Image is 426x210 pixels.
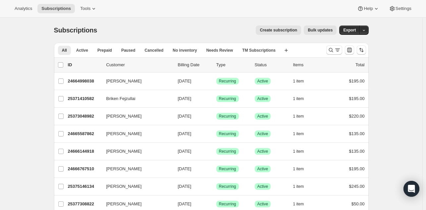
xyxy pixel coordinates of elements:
span: Briken Fejzullai [106,95,135,102]
p: Customer [106,62,173,68]
p: 25371410582 [68,95,101,102]
button: Export [339,26,360,35]
button: Sort the results [357,45,366,55]
button: Bulk updates [304,26,337,35]
button: 1 item [293,112,311,121]
div: 25377308822[PERSON_NAME][DATE]SuccessRecurringSuccessActive1 item$50.00 [68,199,365,209]
span: $245.00 [349,184,365,189]
button: [PERSON_NAME] [102,111,169,122]
p: 25375146134 [68,183,101,190]
span: 1 item [293,131,304,136]
button: [PERSON_NAME] [102,129,169,139]
span: [DATE] [178,79,191,83]
button: 1 item [293,164,311,174]
div: 25373048982[PERSON_NAME][DATE]SuccessRecurringSuccessActive1 item$220.00 [68,112,365,121]
button: 1 item [293,129,311,138]
span: [PERSON_NAME] [106,166,142,172]
span: Create subscription [260,27,297,33]
span: Recurring [219,166,236,172]
div: Open Intercom Messenger [403,181,419,197]
span: 1 item [293,166,304,172]
span: Prepaid [97,48,112,53]
div: Items [293,62,326,68]
span: $50.00 [351,201,365,206]
span: Subscriptions [41,6,71,11]
button: [PERSON_NAME] [102,181,169,192]
p: Billing Date [178,62,211,68]
span: [DATE] [178,96,191,101]
p: 24664998038 [68,78,101,84]
span: No inventory [173,48,197,53]
button: Tools [76,4,101,13]
span: Recurring [219,131,236,136]
span: Active [257,201,268,207]
button: 1 item [293,147,311,156]
button: Search and filter results [326,45,342,55]
span: $135.00 [349,149,365,154]
span: [DATE] [178,201,191,206]
span: Bulk updates [308,27,333,33]
span: 1 item [293,96,304,101]
span: TM Subscriptions [242,48,276,53]
button: Customize table column order and visibility [345,45,354,55]
button: Create new view [281,46,292,55]
span: [PERSON_NAME] [106,183,142,190]
span: $135.00 [349,131,365,136]
div: IDCustomerBilling DateTypeStatusItemsTotal [68,62,365,68]
button: 1 item [293,199,311,209]
p: 25373048982 [68,113,101,120]
p: Status [255,62,288,68]
p: ID [68,62,101,68]
span: [PERSON_NAME] [106,148,142,155]
span: Settings [396,6,411,11]
span: [DATE] [178,114,191,119]
span: Active [257,166,268,172]
span: $195.00 [349,166,365,171]
span: Recurring [219,114,236,119]
span: [PERSON_NAME] [106,131,142,137]
button: Settings [385,4,415,13]
span: [DATE] [178,149,191,154]
button: Analytics [11,4,36,13]
span: $195.00 [349,79,365,83]
span: Active [257,131,268,136]
button: Subscriptions [37,4,75,13]
span: [PERSON_NAME] [106,201,142,207]
span: $220.00 [349,114,365,119]
span: $195.00 [349,96,365,101]
div: 25375146134[PERSON_NAME][DATE]SuccessRecurringSuccessActive1 item$245.00 [68,182,365,191]
span: Active [257,184,268,189]
span: [DATE] [178,184,191,189]
span: Recurring [219,79,236,84]
span: 1 item [293,201,304,207]
span: Recurring [219,201,236,207]
div: 24666144918[PERSON_NAME][DATE]SuccessRecurringSuccessActive1 item$135.00 [68,147,365,156]
p: 24666767510 [68,166,101,172]
span: 1 item [293,149,304,154]
div: 24665587862[PERSON_NAME][DATE]SuccessRecurringSuccessActive1 item$135.00 [68,129,365,138]
div: 24664998038[PERSON_NAME][DATE]SuccessRecurringSuccessActive1 item$195.00 [68,77,365,86]
span: [DATE] [178,166,191,171]
span: Recurring [219,96,236,101]
span: Needs Review [206,48,233,53]
span: Recurring [219,184,236,189]
span: Active [76,48,88,53]
button: [PERSON_NAME] [102,146,169,157]
p: 25377308822 [68,201,101,207]
span: Export [343,27,356,33]
p: 24666144918 [68,148,101,155]
button: 1 item [293,77,311,86]
button: [PERSON_NAME] [102,164,169,174]
p: 24665587862 [68,131,101,137]
button: 1 item [293,182,311,191]
span: Active [257,149,268,154]
span: 1 item [293,184,304,189]
span: [DATE] [178,131,191,136]
span: Active [257,79,268,84]
span: Active [257,114,268,119]
span: Recurring [219,149,236,154]
button: 1 item [293,94,311,103]
div: 24666767510[PERSON_NAME][DATE]SuccessRecurringSuccessActive1 item$195.00 [68,164,365,174]
span: Help [364,6,373,11]
button: Help [353,4,383,13]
